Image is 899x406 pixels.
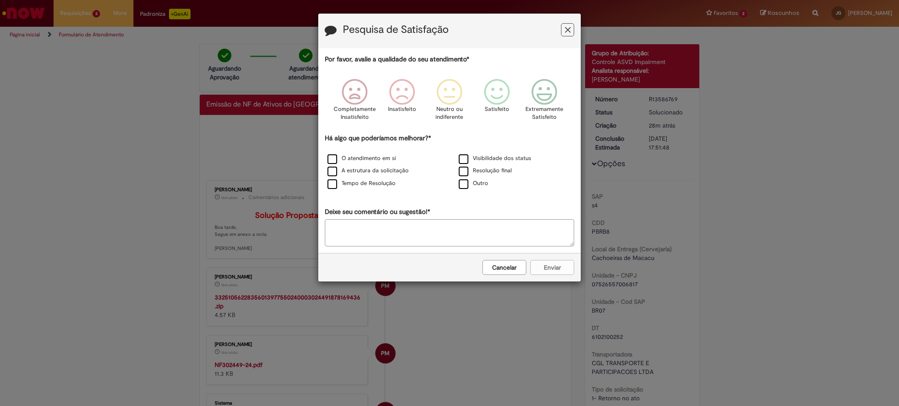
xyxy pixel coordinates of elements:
p: Completamente Insatisfeito [334,105,376,121]
p: Insatisfeito [388,105,416,114]
div: Neutro ou indiferente [427,72,472,132]
label: Deixe seu comentário ou sugestão!* [325,207,430,217]
label: Por favor, avalie a qualidade do seu atendimento* [325,55,469,64]
label: A estrutura da solicitação [327,167,409,175]
label: Resolução final [459,167,512,175]
label: Tempo de Resolução [327,179,396,188]
button: Cancelar [482,260,526,275]
label: O atendimento em si [327,154,396,163]
label: Outro [459,179,488,188]
label: Pesquisa de Satisfação [343,24,449,36]
div: Satisfeito [475,72,519,132]
p: Satisfeito [485,105,509,114]
div: Completamente Insatisfeito [332,72,377,132]
label: Visibilidade dos status [459,154,531,163]
p: Extremamente Satisfeito [525,105,563,121]
div: Insatisfeito [380,72,424,132]
div: Extremamente Satisfeito [522,72,567,132]
p: Neutro ou indiferente [434,105,465,121]
div: Há algo que poderíamos melhorar?* [325,134,574,190]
